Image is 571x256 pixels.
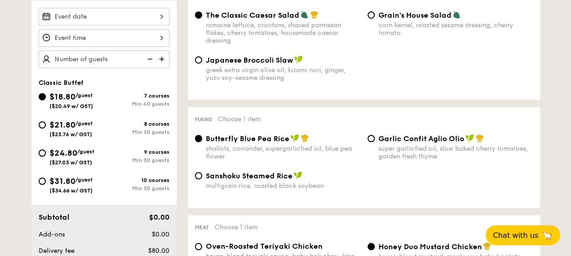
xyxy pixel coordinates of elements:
span: /guest [75,177,93,183]
img: icon-chef-hat.a58ddaea.svg [483,242,491,250]
span: Oven-Roasted Teriyaki Chicken [206,242,323,251]
input: Event date [39,8,169,25]
span: Japanese Broccoli Slaw [206,56,293,64]
div: 9 courses [104,149,169,155]
input: Sanshoku Steamed Ricemultigrain rice, roasted black soybean [195,172,202,179]
img: icon-add.58712e84.svg [156,50,169,68]
input: Japanese Broccoli Slawgreek extra virgin olive oil, kizami nori, ginger, yuzu soy-sesame dressing [195,56,202,64]
span: ($34.66 w/ GST) [50,187,93,194]
span: Chat with us [493,231,538,240]
span: $0.00 [151,231,169,238]
span: Subtotal [39,213,70,222]
input: Number of guests [39,50,169,68]
div: Min 30 guests [104,129,169,135]
img: icon-vegan.f8ff3823.svg [290,134,299,142]
img: icon-vegan.f8ff3823.svg [294,55,303,64]
img: icon-reduce.1d2dbef1.svg [142,50,156,68]
span: Choose 1 item [214,223,258,231]
input: Grain's House Saladcorn kernel, roasted sesame dressing, cherry tomato [367,11,375,19]
img: icon-vegan.f8ff3823.svg [465,134,474,142]
span: The Classic Caesar Salad [206,11,299,20]
button: Chat with us🦙 [486,225,560,245]
img: icon-vegetarian.fe4039eb.svg [452,10,461,19]
div: Min 40 guests [104,101,169,107]
div: greek extra virgin olive oil, kizami nori, ginger, yuzu soy-sesame dressing [206,66,360,82]
div: Min 30 guests [104,185,169,192]
div: 7 courses [104,93,169,99]
div: romaine lettuce, croutons, shaved parmesan flakes, cherry tomatoes, housemade caesar dressing [206,21,360,44]
span: Add-ons [39,231,65,238]
span: Honey Duo Mustard Chicken [378,242,482,251]
img: icon-vegetarian.fe4039eb.svg [300,10,308,19]
input: $21.80/guest($23.76 w/ GST)8 coursesMin 30 guests [39,121,46,128]
span: $24.80 [50,148,77,158]
input: Garlic Confit Aglio Oliosuper garlicfied oil, slow baked cherry tomatoes, garden fresh thyme [367,135,375,142]
img: icon-vegan.f8ff3823.svg [293,171,303,179]
span: Delivery fee [39,247,74,255]
span: Mains [195,116,212,123]
input: The Classic Caesar Saladromaine lettuce, croutons, shaved parmesan flakes, cherry tomatoes, house... [195,11,202,19]
input: $31.80/guest($34.66 w/ GST)10 coursesMin 30 guests [39,177,46,185]
span: $21.80 [50,120,75,130]
input: $24.80/guest($27.03 w/ GST)9 coursesMin 30 guests [39,149,46,157]
span: /guest [77,148,94,155]
span: Sanshoku Steamed Rice [206,172,293,180]
span: $0.00 [149,213,169,222]
div: 8 courses [104,121,169,127]
div: multigrain rice, roasted black soybean [206,182,360,190]
div: Min 30 guests [104,157,169,163]
input: Butterfly Blue Pea Riceshallots, coriander, supergarlicfied oil, blue pea flower [195,135,202,142]
span: Grain's House Salad [378,11,452,20]
input: Event time [39,29,169,47]
span: Classic Buffet [39,79,84,87]
span: Meat [195,224,209,231]
span: $31.80 [50,176,75,186]
span: ($20.49 w/ GST) [50,103,93,109]
input: $18.80/guest($20.49 w/ GST)7 coursesMin 40 guests [39,93,46,100]
img: icon-chef-hat.a58ddaea.svg [301,134,309,142]
span: 🦙 [542,230,553,241]
img: icon-chef-hat.a58ddaea.svg [476,134,484,142]
div: super garlicfied oil, slow baked cherry tomatoes, garden fresh thyme [378,145,533,160]
span: Choose 1 item [218,115,261,123]
img: icon-chef-hat.a58ddaea.svg [310,10,318,19]
span: ($23.76 w/ GST) [50,131,92,138]
span: Butterfly Blue Pea Rice [206,134,289,143]
div: 10 courses [104,177,169,183]
span: /guest [75,92,93,98]
span: Garlic Confit Aglio Olio [378,134,464,143]
input: Honey Duo Mustard Chickenhouse-blend mustard, maple soy baked potato, parsley [367,243,375,250]
span: ($27.03 w/ GST) [50,159,92,166]
input: Oven-Roasted Teriyaki Chickenhouse-blend teriyaki sauce, baby bok choy, king oyster and shiitake ... [195,243,202,250]
span: $18.80 [50,92,75,102]
div: corn kernel, roasted sesame dressing, cherry tomato [378,21,533,37]
span: /guest [75,120,93,127]
span: $80.00 [148,247,169,255]
div: shallots, coriander, supergarlicfied oil, blue pea flower [206,145,360,160]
